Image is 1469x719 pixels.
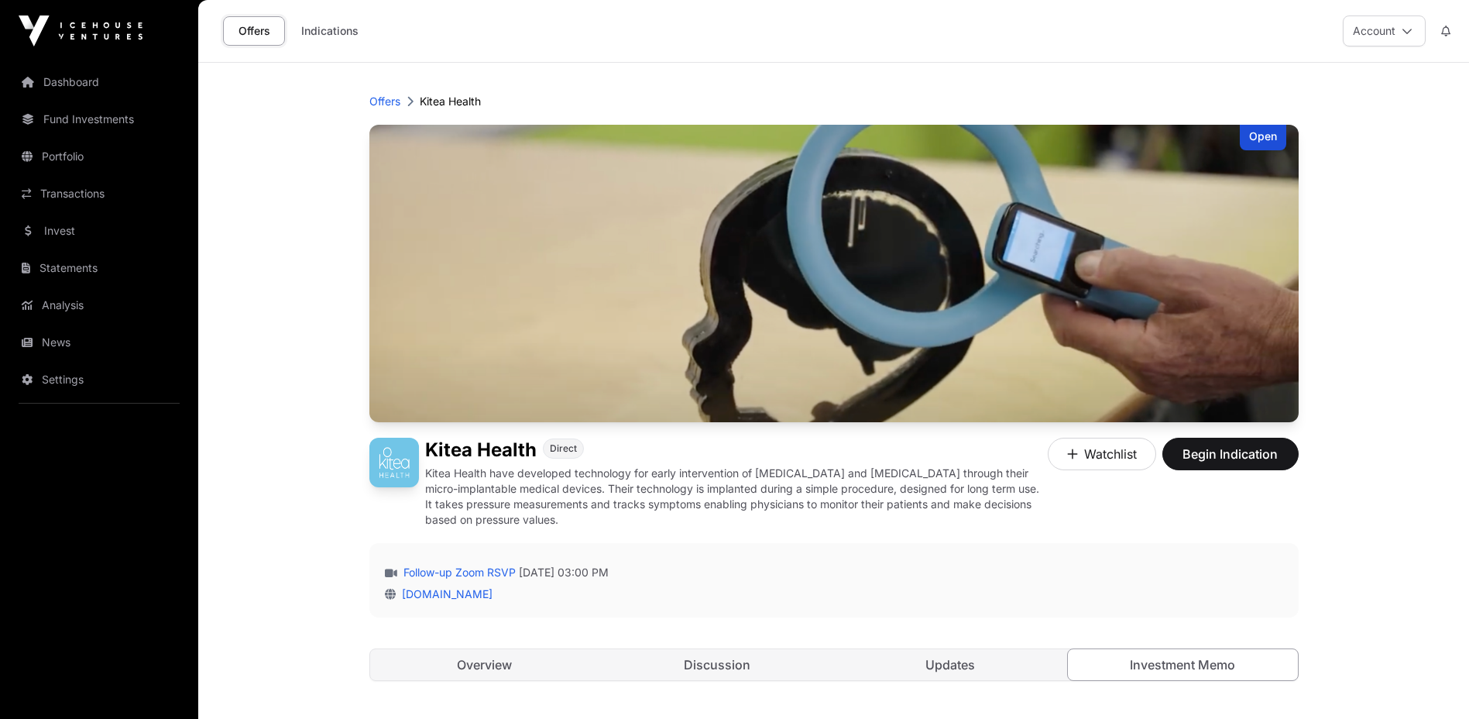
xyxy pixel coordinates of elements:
[1162,438,1299,470] button: Begin Indication
[425,466,1048,528] p: Kitea Health have developed technology for early intervention of [MEDICAL_DATA] and [MEDICAL_DATA...
[12,139,186,174] a: Portfolio
[370,649,1298,680] nav: Tabs
[1343,15,1426,46] button: Account
[1240,125,1286,150] div: Open
[370,649,600,680] a: Overview
[19,15,142,46] img: Icehouse Ventures Logo
[369,94,400,109] a: Offers
[396,587,493,600] a: [DOMAIN_NAME]
[369,125,1299,422] img: Kitea Health
[1392,645,1469,719] iframe: Chat Widget
[425,438,537,463] h1: Kitea Health
[12,325,186,359] a: News
[369,438,419,487] img: Kitea Health
[291,16,369,46] a: Indications
[12,177,186,211] a: Transactions
[1048,438,1156,470] button: Watchlist
[12,102,186,136] a: Fund Investments
[1162,453,1299,469] a: Begin Indication
[836,649,1066,680] a: Updates
[12,288,186,322] a: Analysis
[550,442,577,455] span: Direct
[12,251,186,285] a: Statements
[12,363,186,397] a: Settings
[223,16,285,46] a: Offers
[420,94,481,109] p: Kitea Health
[12,214,186,248] a: Invest
[602,649,832,680] a: Discussion
[519,565,609,580] span: [DATE] 03:00 PM
[1182,445,1279,463] span: Begin Indication
[1067,648,1299,681] a: Investment Memo
[400,565,516,580] a: Follow-up Zoom RSVP
[12,65,186,99] a: Dashboard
